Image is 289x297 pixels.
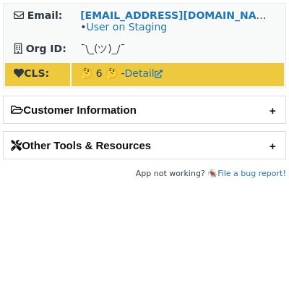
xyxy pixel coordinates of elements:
strong: CLS: [14,67,49,79]
td: 🤔 6 🤔 - [72,63,284,86]
strong: Email: [27,9,63,21]
strong: Org ID: [26,43,66,54]
h2: Customer Information [4,96,285,123]
a: File a bug report! [217,169,286,178]
footer: App not working? 🪳 [3,167,286,181]
a: [EMAIL_ADDRESS][DOMAIN_NAME] [80,9,277,21]
h2: Other Tools & Resources [4,132,285,159]
span: • [80,21,167,33]
a: Detail [125,67,163,79]
span: ¯\_(ツ)_/¯ [80,43,125,54]
a: User on Staging [86,21,167,33]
